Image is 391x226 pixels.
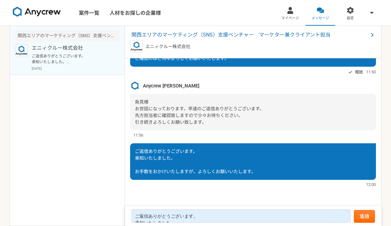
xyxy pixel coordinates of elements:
img: logo_text_blue_01.png [130,40,143,53]
span: 11:56 [133,132,143,138]
span: ご返信ありがとうございます。 承知いたしました。 お手数をおかけいたしますが、よろしくお願いいたします。 [135,149,256,174]
span: 設定 [347,16,354,21]
p: [DATE] [32,66,120,71]
div: 関西エリアのマーケティング（SNS）支援ベンチャー マーケター兼クライアント担当 [15,30,120,42]
span: 11:50 [366,69,376,75]
p: エニィクルー株式会社 [32,44,111,52]
span: Anycrew [PERSON_NAME] [143,82,199,89]
span: マイページ [281,16,299,21]
span: メッセージ [312,16,329,21]
img: logo_text_blue_01.png [15,44,28,57]
img: 8DqYSo04kwAAAAASUVORK5CYII= [13,7,61,17]
p: エニィクルー株式会社 [146,43,190,50]
span: 関西エリアのマーケティング（SNS）支援ベンチャー マーケター兼クライアント担当 [131,31,368,39]
p: ご返信ありがとうございます。 承知いたしました。 お手数をおかけいたしますが、よろしくお願いいたします。 [32,53,111,65]
button: 送信 [354,210,375,223]
img: %E3%82%B9%E3%82%AF%E3%83%AA%E3%83%BC%E3%83%B3%E3%82%B7%E3%83%A7%E3%83%83%E3%83%88_2025-08-07_21.4... [130,81,140,91]
span: 既読 [355,68,363,76]
span: 12:00 [366,181,376,188]
span: 魚見様 お世話になっております。早速のご返信ありがとうございます。 先方担当者に確認致しますので少々お待ちください。 引き続きよろしくお願い致します。 [135,99,264,125]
